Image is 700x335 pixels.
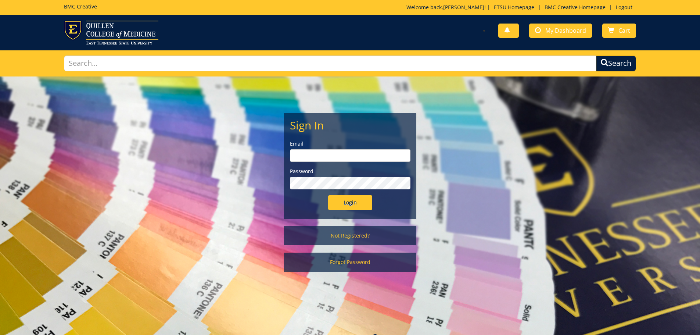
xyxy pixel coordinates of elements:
[596,56,636,71] button: Search
[64,56,597,71] input: Search...
[64,4,97,9] h5: BMC Creative
[490,4,538,11] a: ETSU Homepage
[529,24,592,38] a: My Dashboard
[284,253,416,272] a: Forgot Password
[602,24,636,38] a: Cart
[290,140,410,147] label: Email
[443,4,484,11] a: [PERSON_NAME]
[618,26,630,35] span: Cart
[541,4,609,11] a: BMC Creative Homepage
[290,168,410,175] label: Password
[545,26,586,35] span: My Dashboard
[328,195,372,210] input: Login
[284,226,416,245] a: Not Registered?
[612,4,636,11] a: Logout
[290,119,410,131] h2: Sign In
[64,21,158,44] img: ETSU logo
[406,4,636,11] p: Welcome back, ! | | |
